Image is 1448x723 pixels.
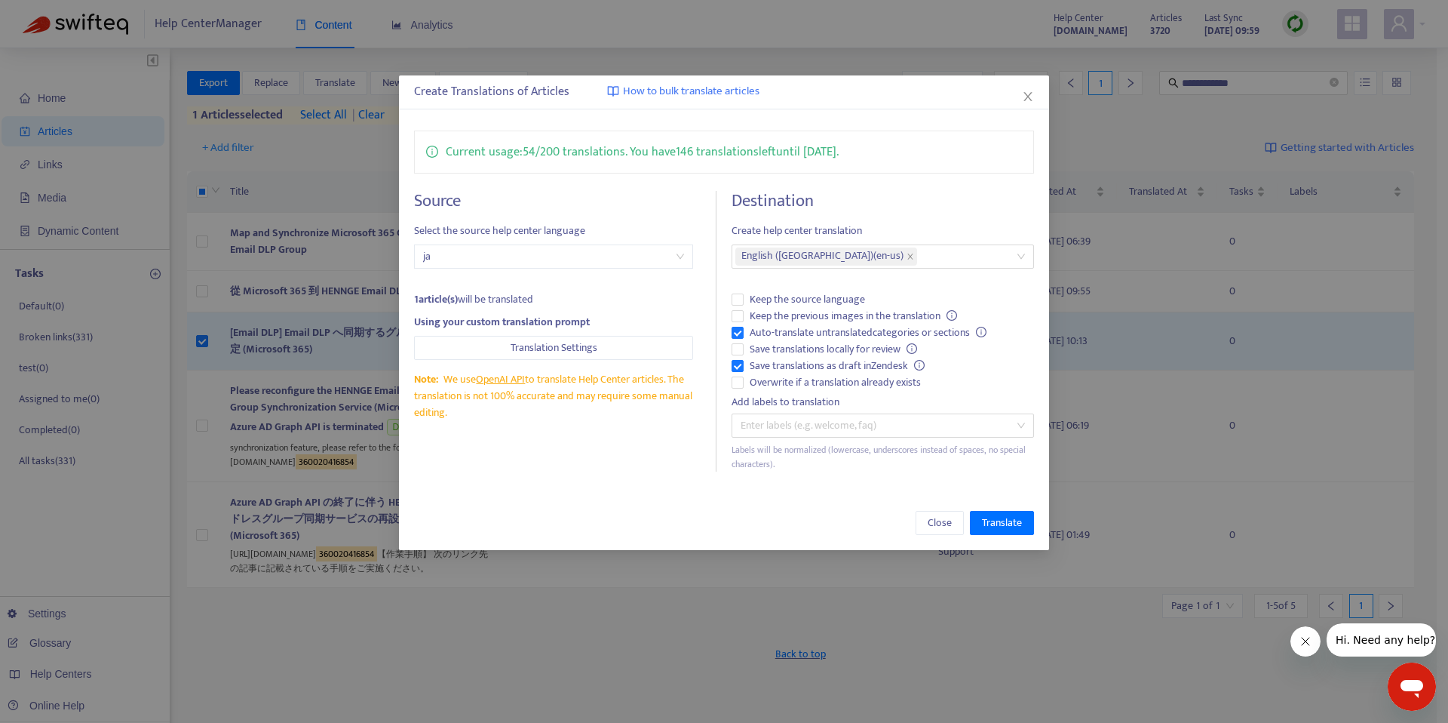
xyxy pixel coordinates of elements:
span: Save translations locally for review [744,341,923,358]
span: Overwrite if a translation already exists [744,374,927,391]
span: info-circle [946,310,957,321]
iframe: メッセージングウィンドウを開くボタン [1388,663,1436,711]
span: English ([GEOGRAPHIC_DATA]) ( en-us ) [741,248,903,266]
h4: Source [414,191,693,211]
p: Current usage: 54 / 200 translations . You have 146 translations left until [DATE] . [446,143,839,162]
span: Select the source help center language [414,223,693,239]
span: close [1022,91,1034,103]
div: We use to translate Help Center articles. The translation is not 100% accurate and may require so... [414,371,693,421]
button: Translate [970,511,1034,535]
button: Close [916,511,964,535]
img: image-link [607,85,619,97]
iframe: 会社からのメッセージ [1327,623,1436,657]
span: Save translations as draft in Zendesk [744,358,931,374]
span: Keep the source language [744,291,871,308]
span: ja [423,245,684,268]
button: Translation Settings [414,336,693,360]
div: will be translated [414,291,693,308]
span: Close [928,515,952,531]
div: Using your custom translation prompt [414,314,693,331]
span: close [907,253,914,260]
a: How to bulk translate articles [607,83,759,100]
span: Auto-translate untranslated categories or sections [744,325,992,341]
span: How to bulk translate articles [623,83,759,100]
span: Create help center translation [732,223,1034,239]
span: Translation Settings [511,340,597,356]
span: Keep the previous images in the translation [744,308,963,325]
strong: 1 article(s) [414,291,458,308]
a: OpenAI API [476,371,525,388]
span: Note: [414,371,438,388]
div: Create Translations of Articles [414,83,1034,101]
iframe: メッセージを閉じる [1290,626,1321,657]
div: Labels will be normalized (lowercase, underscores instead of spaces, no special characters). [732,443,1034,472]
h4: Destination [732,191,1034,211]
span: info-circle [426,143,438,158]
div: Add labels to translation [732,394,1034,411]
span: Translate [982,515,1022,531]
span: info-circle [976,327,986,337]
span: info-circle [914,360,925,371]
button: Close [1020,88,1036,105]
span: info-circle [907,343,917,354]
